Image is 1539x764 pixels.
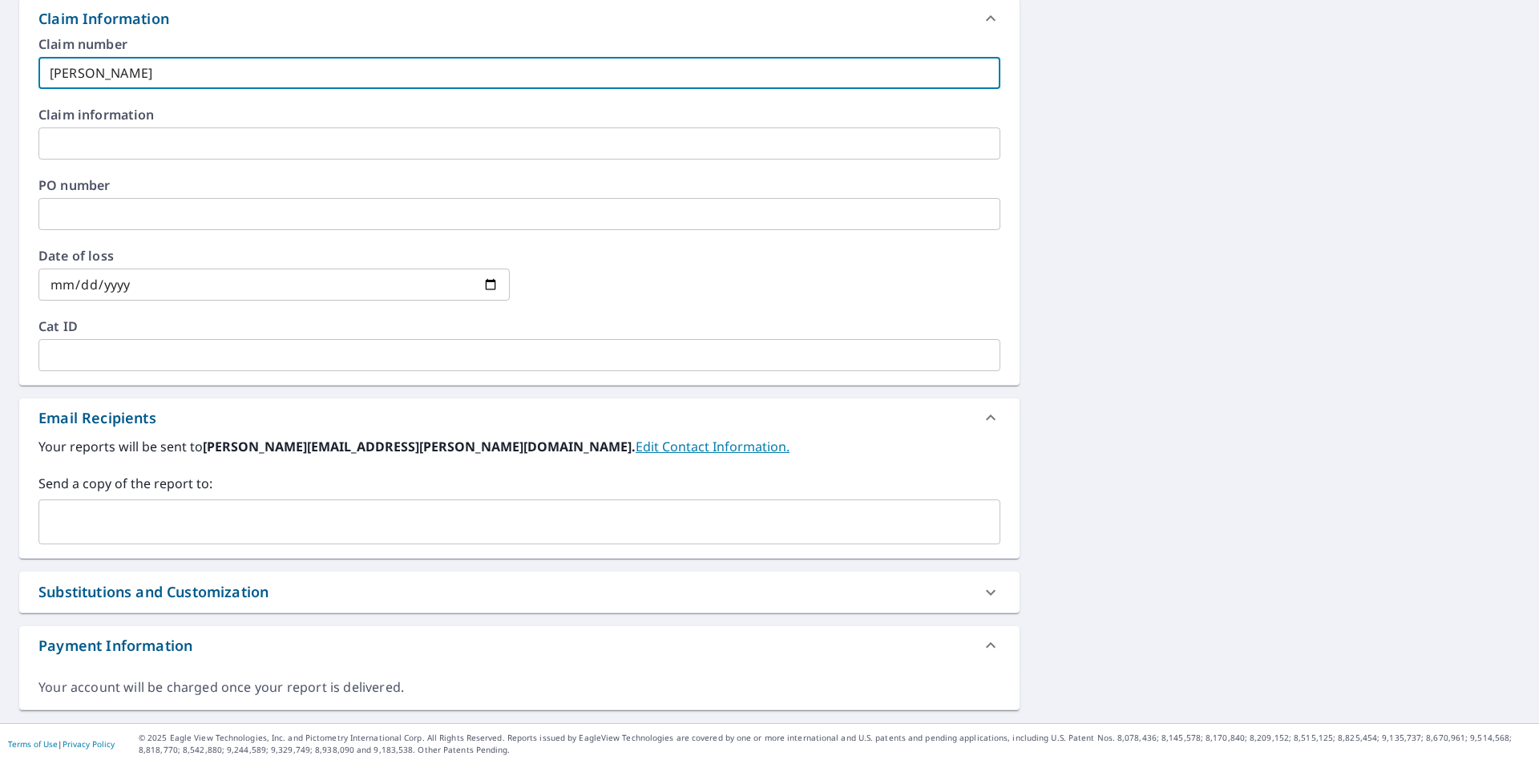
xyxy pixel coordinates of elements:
[19,626,1020,665] div: Payment Information
[203,438,636,455] b: [PERSON_NAME][EMAIL_ADDRESS][PERSON_NAME][DOMAIN_NAME].
[38,437,1000,456] label: Your reports will be sent to
[38,179,1000,192] label: PO number
[38,108,1000,121] label: Claim information
[38,407,156,429] div: Email Recipients
[38,635,192,657] div: Payment Information
[38,320,1000,333] label: Cat ID
[636,438,790,455] a: EditContactInfo
[63,738,115,750] a: Privacy Policy
[38,38,1000,51] label: Claim number
[8,739,115,749] p: |
[38,249,510,262] label: Date of loss
[38,474,1000,493] label: Send a copy of the report to:
[19,572,1020,612] div: Substitutions and Customization
[19,398,1020,437] div: Email Recipients
[139,732,1531,756] p: © 2025 Eagle View Technologies, Inc. and Pictometry International Corp. All Rights Reserved. Repo...
[38,8,169,30] div: Claim Information
[38,581,269,603] div: Substitutions and Customization
[8,738,58,750] a: Terms of Use
[38,678,1000,697] div: Your account will be charged once your report is delivered.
